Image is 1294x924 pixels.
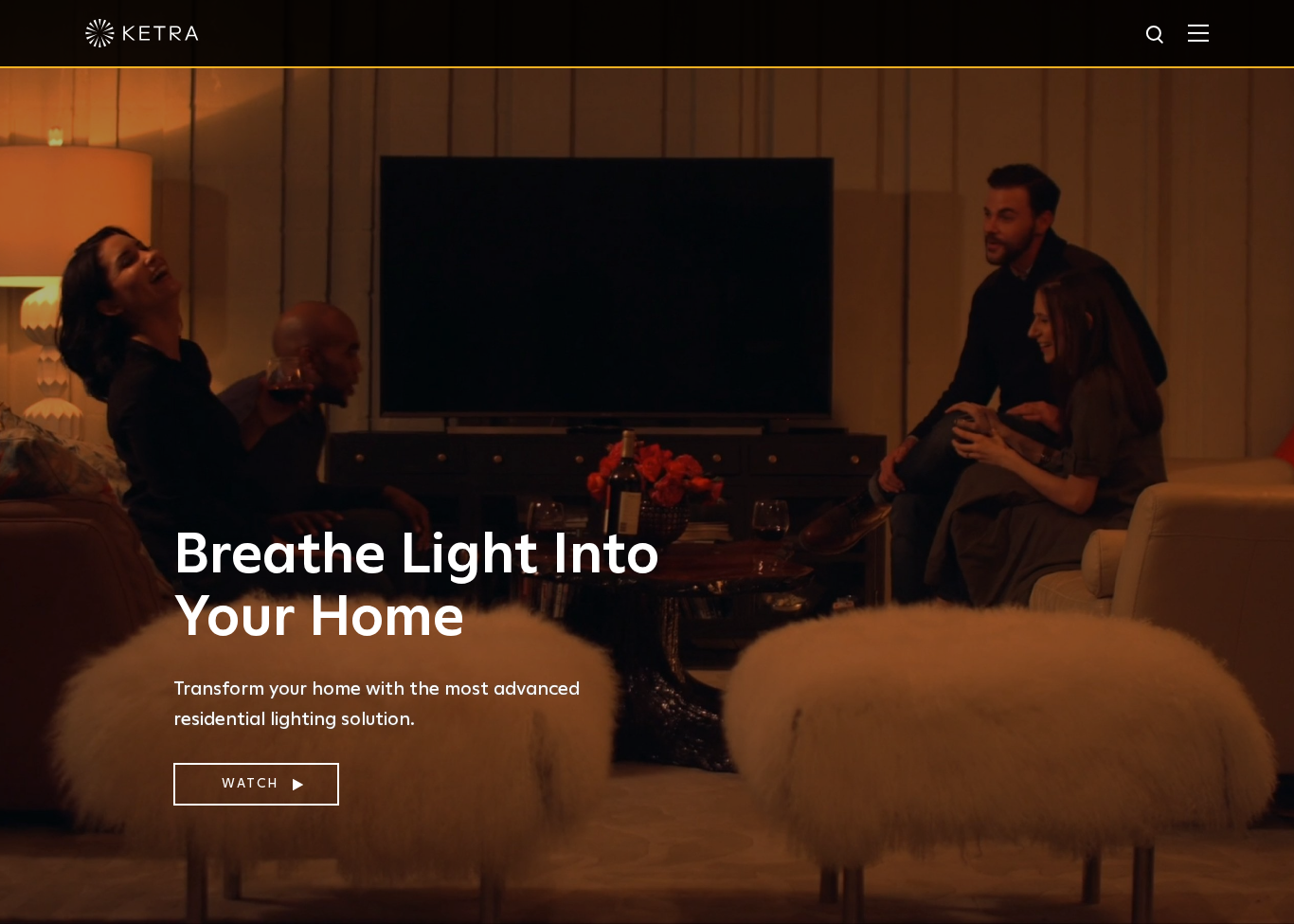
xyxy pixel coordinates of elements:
p: Transform your home with the most advanced residential lighting solution. [173,674,675,734]
a: Watch [173,763,339,806]
img: ketra-logo-2019-white [85,19,199,47]
img: Hamburger%20Nav.svg [1188,24,1209,42]
img: search icon [1144,24,1168,47]
h1: Breathe Light Into Your Home [173,525,675,650]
